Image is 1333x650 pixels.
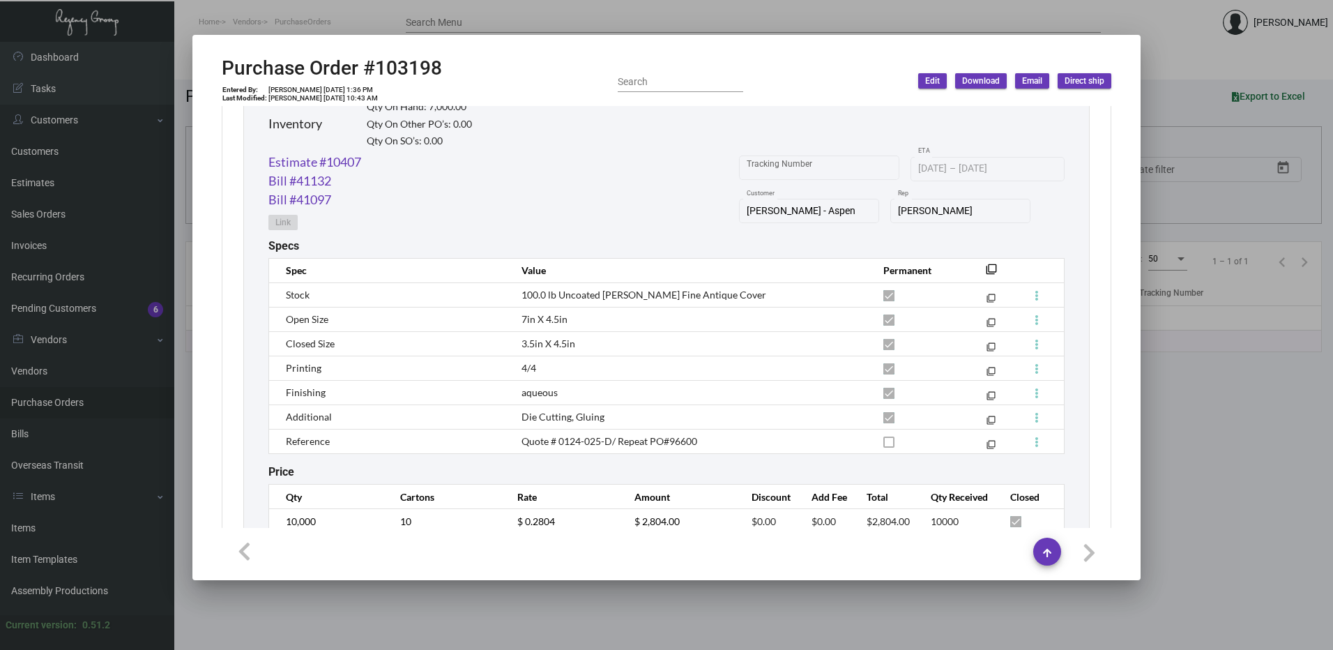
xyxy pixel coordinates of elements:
[1015,73,1049,89] button: Email
[521,362,536,374] span: 4/4
[268,153,361,172] a: Estimate #10407
[82,618,110,633] div: 0.51.2
[286,362,321,374] span: Printing
[521,338,575,349] span: 3.5in X 4.5in
[867,515,910,527] span: $2,804.00
[521,411,604,423] span: Die Cutting, Gluing
[918,73,947,89] button: Edit
[738,485,797,509] th: Discount
[987,370,996,379] mat-icon: filter_none
[1022,75,1042,87] span: Email
[286,313,328,325] span: Open Size
[268,94,379,103] td: [PERSON_NAME] [DATE] 10:43 AM
[503,485,620,509] th: Rate
[268,215,298,230] button: Link
[268,190,331,209] a: Bill #41097
[269,258,508,282] th: Spec
[268,465,294,478] h2: Price
[367,101,472,113] h2: Qty On Hand: 7,000.00
[222,94,268,103] td: Last Modified:
[853,485,917,509] th: Total
[996,485,1064,509] th: Closed
[962,75,1000,87] span: Download
[286,386,326,398] span: Finishing
[508,258,869,282] th: Value
[222,56,442,80] h2: Purchase Order #103198
[798,485,853,509] th: Add Fee
[917,485,996,509] th: Qty Received
[931,515,959,527] span: 10000
[620,485,738,509] th: Amount
[286,338,335,349] span: Closed Size
[268,172,331,190] a: Bill #41132
[521,289,766,301] span: 100.0 lb Uncoated [PERSON_NAME] Fine Antique Cover
[987,394,996,403] mat-icon: filter_none
[521,313,568,325] span: 7in X 4.5in
[521,435,697,447] span: Quote # 0124-025-D/ Repeat PO#96600
[925,75,940,87] span: Edit
[367,119,472,130] h2: Qty On Other PO’s: 0.00
[1065,75,1104,87] span: Direct ship
[269,485,386,509] th: Qty
[222,86,268,94] td: Entered By:
[987,296,996,305] mat-icon: filter_none
[286,435,330,447] span: Reference
[955,73,1007,89] button: Download
[268,86,379,94] td: [PERSON_NAME] [DATE] 1:36 PM
[950,163,956,174] span: –
[918,163,947,174] input: Start date
[987,345,996,354] mat-icon: filter_none
[6,618,77,633] div: Current version:
[987,321,996,330] mat-icon: filter_none
[286,289,310,301] span: Stock
[987,443,996,452] mat-icon: filter_none
[386,485,503,509] th: Cartons
[1058,73,1111,89] button: Direct ship
[268,239,299,252] h2: Specs
[987,418,996,428] mat-icon: filter_none
[268,116,322,132] h2: Inventory
[869,258,965,282] th: Permanent
[752,515,776,527] span: $0.00
[959,163,1026,174] input: End date
[986,268,997,279] mat-icon: filter_none
[286,411,332,423] span: Additional
[812,515,836,527] span: $0.00
[367,135,472,147] h2: Qty On SO’s: 0.00
[521,386,558,398] span: aqueous
[275,217,291,229] span: Link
